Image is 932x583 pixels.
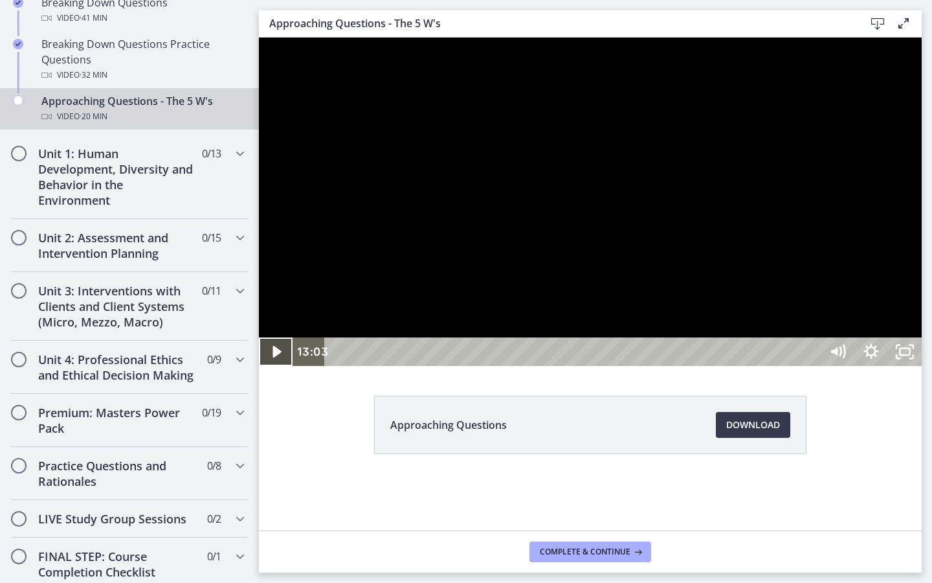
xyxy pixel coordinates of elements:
[202,230,221,246] span: 0 / 15
[38,549,196,580] h2: FINAL STEP: Course Completion Checklist
[202,283,221,299] span: 0 / 11
[207,549,221,564] span: 0 / 1
[38,511,196,527] h2: LIVE Study Group Sessions
[726,417,780,433] span: Download
[629,300,663,328] button: Unfullscreen
[38,405,196,436] h2: Premium: Masters Power Pack
[41,36,243,83] div: Breaking Down Questions Practice Questions
[202,405,221,420] span: 0 / 19
[38,146,196,208] h2: Unit 1: Human Development, Diversity and Behavior in the Environment
[540,547,630,557] span: Complete & continue
[38,283,196,330] h2: Unit 3: Interventions with Clients and Client Systems (Micro, Mezzo, Macro)
[41,109,243,124] div: Video
[41,10,243,26] div: Video
[38,230,196,261] h2: Unit 2: Assessment and Intervention Planning
[80,109,107,124] span: · 20 min
[529,542,651,562] button: Complete & continue
[41,93,243,124] div: Approaching Questions - The 5 W's
[269,16,844,31] h3: Approaching Questions - The 5 W's
[38,458,196,489] h2: Practice Questions and Rationales
[207,352,221,367] span: 0 / 9
[41,67,243,83] div: Video
[13,39,23,49] i: Completed
[259,38,922,366] iframe: Video Lesson
[595,300,629,328] button: Show settings menu
[390,417,507,433] span: Approaching Questions
[716,412,790,438] a: Download
[80,67,107,83] span: · 32 min
[207,458,221,474] span: 0 / 8
[207,511,221,527] span: 0 / 2
[202,146,221,161] span: 0 / 13
[38,352,196,383] h2: Unit 4: Professional Ethics and Ethical Decision Making
[80,10,107,26] span: · 41 min
[562,300,595,328] button: Mute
